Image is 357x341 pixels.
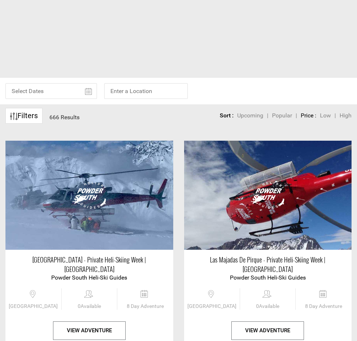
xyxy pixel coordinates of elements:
[296,302,352,310] span: 8 Day Adventure
[340,112,352,119] span: High
[250,181,286,210] img: images
[5,302,61,310] span: [GEOGRAPHIC_DATA]
[53,321,126,340] button: View Adventure
[62,302,117,310] span: 0 Available
[230,274,306,282] div: Powder South Heli-Ski Guides
[272,112,292,119] span: Popular
[334,112,336,120] li: |
[220,112,234,120] li: Sort :
[104,83,188,99] input: Enter a Location
[49,114,80,121] span: 666 Results
[231,321,304,340] button: View Adventure
[237,112,263,119] span: Upcoming
[5,83,97,99] input: Select Dates
[71,181,107,210] img: images
[240,302,295,310] span: 0 Available
[320,112,331,119] span: Low
[184,302,240,310] span: [GEOGRAPHIC_DATA]
[267,112,268,120] li: |
[210,255,325,274] span: Las Majadas de Pirque - Private Heli-Skiing Week | [GEOGRAPHIC_DATA]
[301,112,316,120] li: Price :
[296,112,297,120] li: |
[32,255,146,274] span: [GEOGRAPHIC_DATA] - Private Heli-Skiing Week | [GEOGRAPHIC_DATA]
[10,113,17,120] img: btn-icon.svg
[117,302,173,310] span: 8 Day Adventure
[51,274,127,282] div: Powder South Heli-Ski Guides
[5,108,42,124] a: Filters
